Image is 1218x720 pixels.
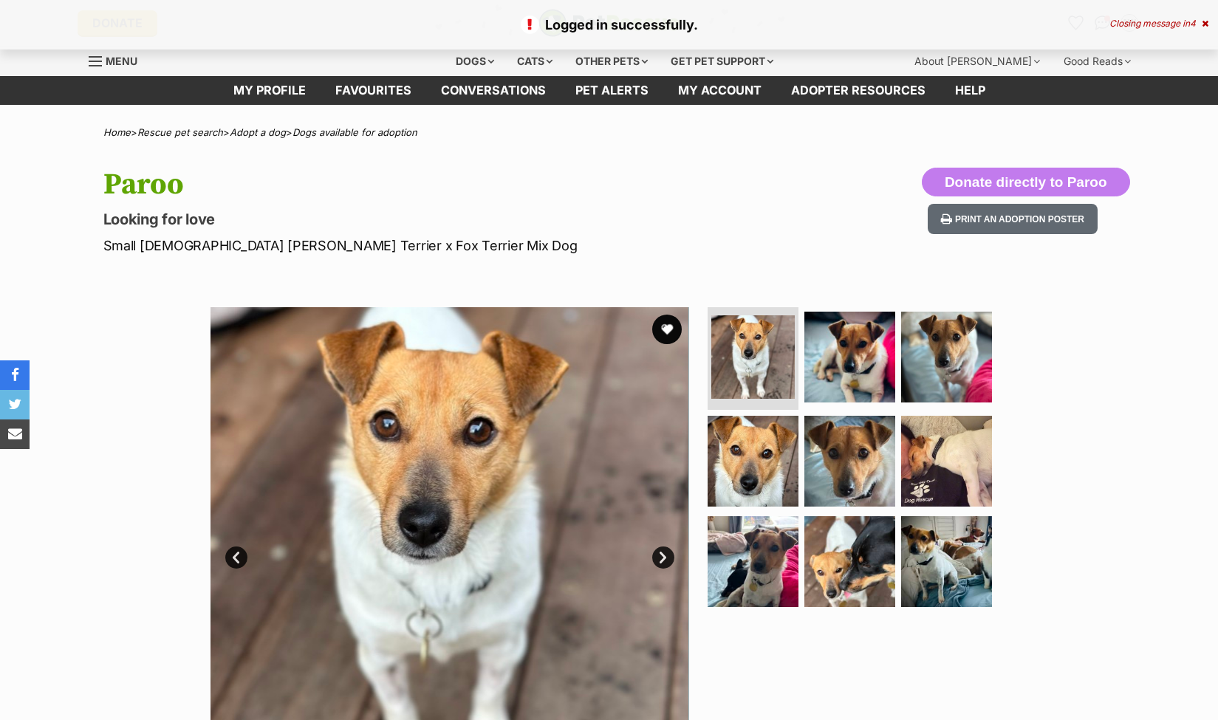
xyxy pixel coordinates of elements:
[922,168,1130,197] button: Donate directly to Paroo
[901,312,992,402] img: Photo of Paroo
[103,168,728,202] h1: Paroo
[663,76,776,105] a: My account
[219,76,321,105] a: My profile
[776,76,940,105] a: Adopter resources
[1053,47,1141,76] div: Good Reads
[103,126,131,138] a: Home
[804,312,895,402] img: Photo of Paroo
[804,416,895,507] img: Photo of Paroo
[804,516,895,607] img: Photo of Paroo
[230,126,286,138] a: Adopt a dog
[940,76,1000,105] a: Help
[507,47,563,76] div: Cats
[708,416,798,507] img: Photo of Paroo
[321,76,426,105] a: Favourites
[137,126,223,138] a: Rescue pet search
[901,416,992,507] img: Photo of Paroo
[445,47,504,76] div: Dogs
[1190,18,1196,29] span: 4
[708,516,798,607] img: Photo of Paroo
[103,209,728,230] p: Looking for love
[1109,18,1208,29] div: Closing message in
[928,204,1098,234] button: Print an adoption poster
[106,55,137,67] span: Menu
[652,315,682,344] button: favourite
[89,47,148,73] a: Menu
[901,516,992,607] img: Photo of Paroo
[66,127,1152,138] div: > > >
[561,76,663,105] a: Pet alerts
[15,15,1203,35] p: Logged in successfully.
[711,315,795,399] img: Photo of Paroo
[225,546,247,569] a: Prev
[565,47,658,76] div: Other pets
[103,236,728,256] p: Small [DEMOGRAPHIC_DATA] [PERSON_NAME] Terrier x Fox Terrier Mix Dog
[652,546,674,569] a: Next
[660,47,784,76] div: Get pet support
[426,76,561,105] a: conversations
[292,126,417,138] a: Dogs available for adoption
[904,47,1050,76] div: About [PERSON_NAME]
